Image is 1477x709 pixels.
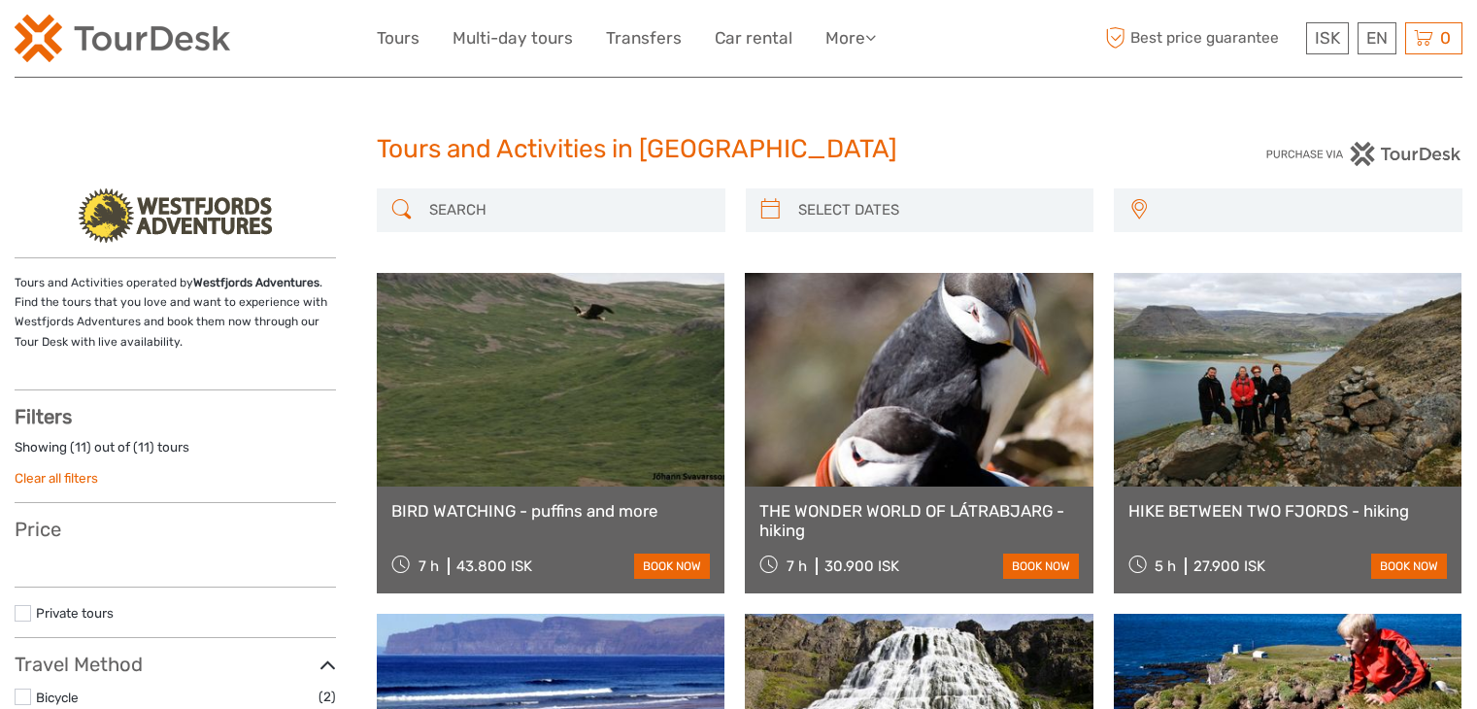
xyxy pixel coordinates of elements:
[1155,557,1176,575] span: 5 h
[1358,22,1396,54] div: EN
[1128,501,1447,521] a: HIKE BETWEEN TWO FJORDS - hiking
[419,557,439,575] span: 7 h
[787,557,807,575] span: 7 h
[1371,554,1447,579] a: book now
[790,193,1085,227] input: SELECT DATES
[453,24,573,52] a: Multi-day tours
[1003,554,1079,579] a: book now
[1193,557,1265,575] div: 27.900 ISK
[15,438,336,468] div: Showing ( ) out of ( ) tours
[15,273,336,353] p: Tours and Activities operated by . Find the tours that you love and want to experience with Westf...
[825,24,876,52] a: More
[138,438,150,456] label: 11
[634,554,710,579] a: book now
[79,188,272,243] img: 178-1_logo_thumbnail.png
[193,276,319,289] strong: Westfjords Adventures
[319,686,336,708] span: (2)
[36,605,114,621] a: Private tours
[421,193,716,227] input: SEARCH
[715,24,792,52] a: Car rental
[15,470,98,486] a: Clear all filters
[1265,142,1462,166] img: PurchaseViaTourDesk.png
[759,501,1078,541] a: THE WONDER WORLD OF LÁTRABJARG - hiking
[1100,22,1301,54] span: Best price guarantee
[391,501,710,521] a: BIRD WATCHING - puffins and more
[75,438,86,456] label: 11
[456,557,532,575] div: 43.800 ISK
[15,405,72,428] strong: Filters
[824,557,899,575] div: 30.900 ISK
[15,518,336,541] h3: Price
[15,15,230,62] img: 120-15d4194f-c635-41b9-a512-a3cb382bfb57_logo_small.png
[377,24,420,52] a: Tours
[377,134,1101,165] h1: Tours and Activities in [GEOGRAPHIC_DATA]
[1437,28,1454,48] span: 0
[36,690,79,705] a: Bicycle
[1315,28,1340,48] span: ISK
[606,24,682,52] a: Transfers
[15,653,336,676] h3: Travel Method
